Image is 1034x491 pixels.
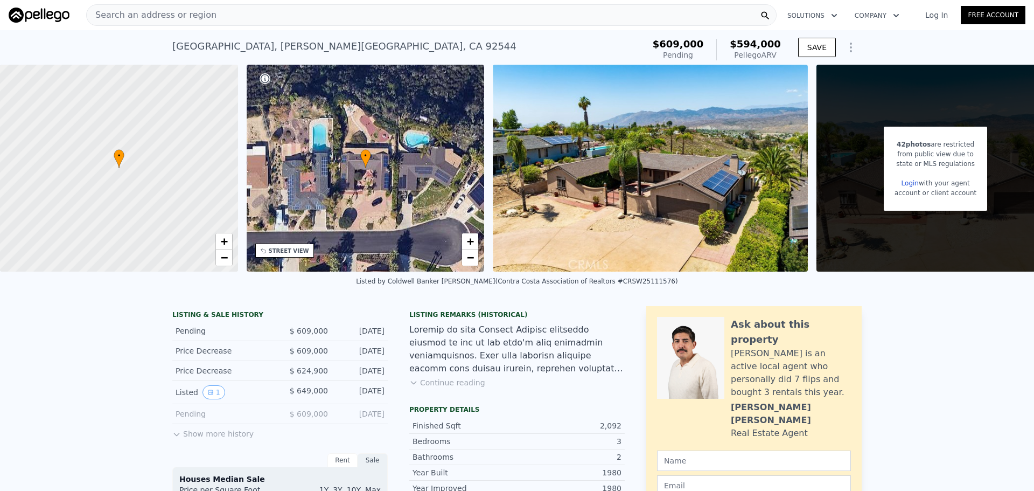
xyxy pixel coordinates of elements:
div: Real Estate Agent [731,427,808,440]
div: [GEOGRAPHIC_DATA] , [PERSON_NAME][GEOGRAPHIC_DATA] , CA 92544 [172,39,516,54]
div: account or client account [895,188,976,198]
a: Zoom in [462,233,478,250]
button: Show more history [172,424,254,439]
div: [DATE] [337,326,385,336]
div: Bedrooms [413,436,517,447]
a: Zoom out [216,250,232,266]
div: 1980 [517,467,621,478]
div: Price Decrease [176,365,271,376]
span: $ 649,000 [290,386,328,395]
span: Search an address or region [87,9,216,22]
div: Pellego ARV [730,50,781,60]
span: $ 609,000 [290,347,328,355]
span: $ 609,000 [290,410,328,418]
div: • [114,149,124,168]
img: Pellego [9,8,69,23]
button: Show Options [840,37,862,58]
div: Pending [176,409,271,419]
div: Loremip do sita Consect Adipisc elitseddo eiusmod te inc ut lab etdo'm aliq enimadmin veniamquisn... [409,323,625,375]
span: • [360,151,371,161]
span: + [467,234,474,248]
span: with your agent [919,179,970,187]
div: [PERSON_NAME] [PERSON_NAME] [731,401,851,427]
div: [DATE] [337,409,385,419]
div: Price Decrease [176,345,271,356]
span: − [220,251,227,264]
div: 2 [517,452,621,462]
span: $ 624,900 [290,366,328,375]
div: Listing Remarks (Historical) [409,310,625,319]
div: Finished Sqft [413,420,517,431]
a: Free Account [961,6,1025,24]
span: + [220,234,227,248]
div: Property details [409,405,625,414]
div: Pending [653,50,704,60]
button: Solutions [779,6,846,25]
div: Bathrooms [413,452,517,462]
div: [DATE] [337,365,385,376]
button: View historical data [202,385,225,399]
a: Login [902,179,919,187]
div: Ask about this property [731,317,851,347]
span: − [467,251,474,264]
div: Houses Median Sale [179,474,381,485]
div: Listed [176,385,271,399]
a: Zoom in [216,233,232,250]
div: [DATE] [337,345,385,356]
img: Sale: 166738802 Parcel: 25744801 [493,65,808,272]
span: 42 photos [897,141,931,148]
span: $ 609,000 [290,327,328,335]
input: Name [657,451,851,471]
div: LISTING & SALE HISTORY [172,310,388,321]
a: Zoom out [462,250,478,266]
div: Listed by Coldwell Banker [PERSON_NAME] (Contra Costa Association of Realtors #CRSW25111576) [356,278,677,285]
div: 3 [517,436,621,447]
button: Company [846,6,908,25]
div: Sale [358,453,388,467]
div: are restricted [895,140,976,149]
div: Year Built [413,467,517,478]
div: [PERSON_NAME] is an active local agent who personally did 7 flips and bought 3 rentals this year. [731,347,851,399]
span: $609,000 [653,38,704,50]
div: • [360,149,371,168]
div: state or MLS regulations [895,159,976,169]
span: $594,000 [730,38,781,50]
div: 2,092 [517,420,621,431]
div: from public view due to [895,149,976,159]
div: [DATE] [337,385,385,399]
div: Rent [327,453,358,467]
div: Pending [176,326,271,336]
button: SAVE [798,38,836,57]
span: • [114,151,124,161]
div: STREET VIEW [269,247,309,255]
a: Log In [912,10,961,20]
button: Continue reading [409,377,485,388]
